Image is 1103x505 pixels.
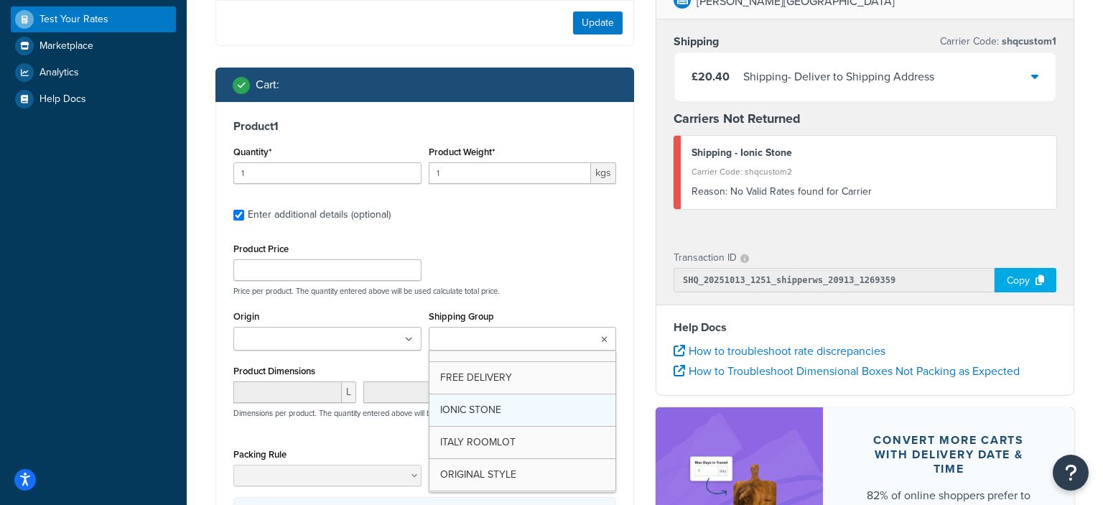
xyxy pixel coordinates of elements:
[674,319,1056,336] h4: Help Docs
[692,162,1046,182] div: Carrier Code: shqcustom2
[39,67,79,79] span: Analytics
[11,86,176,112] a: Help Docs
[11,33,176,59] a: Marketplace
[230,408,531,418] p: Dimensions per product. The quantity entered above will be used calculate total volume.
[440,435,516,450] span: ITALY ROOMLOT
[248,205,391,225] div: Enter additional details (optional)
[674,363,1020,379] a: How to Troubleshoot Dimensional Boxes Not Packing as Expected
[1053,455,1089,491] button: Open Resource Center
[440,467,516,482] span: ORIGINAL STYLE
[674,109,801,128] strong: Carriers Not Returned
[743,67,934,87] div: Shipping - Deliver to Shipping Address
[256,78,279,91] h2: Cart :
[440,370,512,385] span: FREE DELIVERY
[692,68,730,85] span: £20.40
[233,449,287,460] label: Packing Rule
[692,143,1046,163] div: Shipping - Ionic Stone
[692,182,1046,202] div: No Valid Rates found for Carrier
[573,11,623,34] button: Update
[429,394,616,426] a: IONIC STONE
[995,268,1056,292] div: Copy
[233,311,259,322] label: Origin
[429,162,592,184] input: 0.00
[230,286,620,296] p: Price per product. The quantity entered above will be used calculate total price.
[429,147,495,157] label: Product Weight*
[233,119,616,134] h3: Product 1
[429,427,616,458] a: ITALY ROOMLOT
[591,162,616,184] span: kgs
[440,402,501,417] span: IONIC STONE
[429,459,616,491] a: ORIGINAL STYLE
[342,381,356,403] span: L
[233,244,289,254] label: Product Price
[233,147,271,157] label: Quantity*
[233,210,244,221] input: Enter additional details (optional)
[429,311,494,322] label: Shipping Group
[39,93,86,106] span: Help Docs
[11,60,176,85] a: Analytics
[429,362,616,394] a: FREE DELIVERY
[233,366,315,376] label: Product Dimensions
[39,40,93,52] span: Marketplace
[692,184,727,199] span: Reason:
[233,162,422,184] input: 0
[39,14,108,26] span: Test Your Rates
[999,34,1056,49] span: shqcustom1
[674,343,885,359] a: How to troubleshoot rate discrepancies
[11,6,176,32] a: Test Your Rates
[674,248,737,268] p: Transaction ID
[674,34,719,49] h3: Shipping
[857,433,1040,476] div: Convert more carts with delivery date & time
[940,32,1056,52] p: Carrier Code:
